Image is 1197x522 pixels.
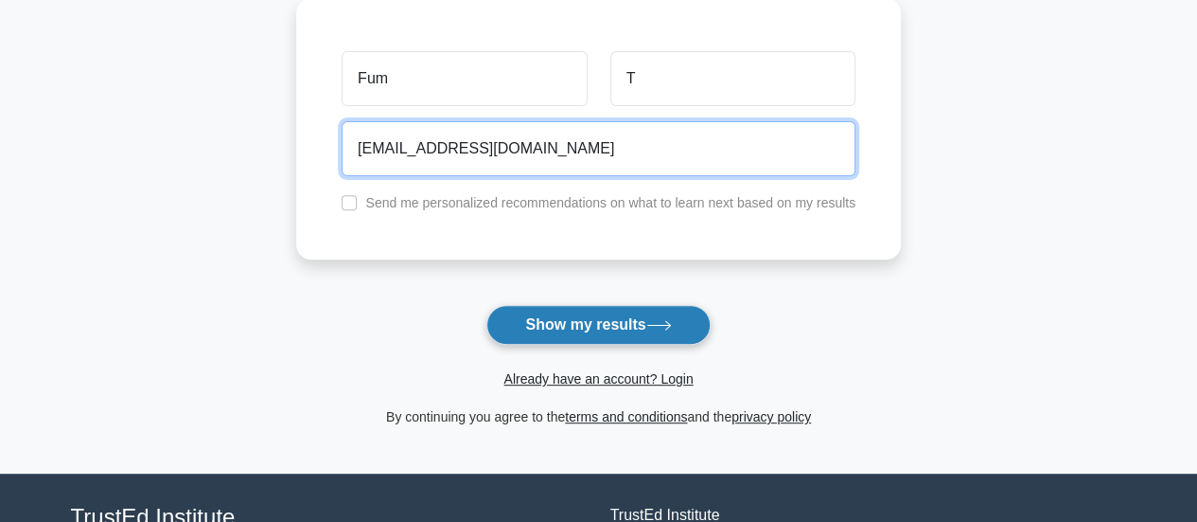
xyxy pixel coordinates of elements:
[565,409,687,424] a: terms and conditions
[285,405,912,428] div: By continuing you agree to the and the
[342,121,855,176] input: Email
[503,371,693,387] a: Already have an account? Login
[342,51,587,106] input: First name
[731,409,811,424] a: privacy policy
[486,305,710,345] button: Show my results
[610,51,855,106] input: Last name
[365,195,855,210] label: Send me personalized recommendations on what to learn next based on my results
